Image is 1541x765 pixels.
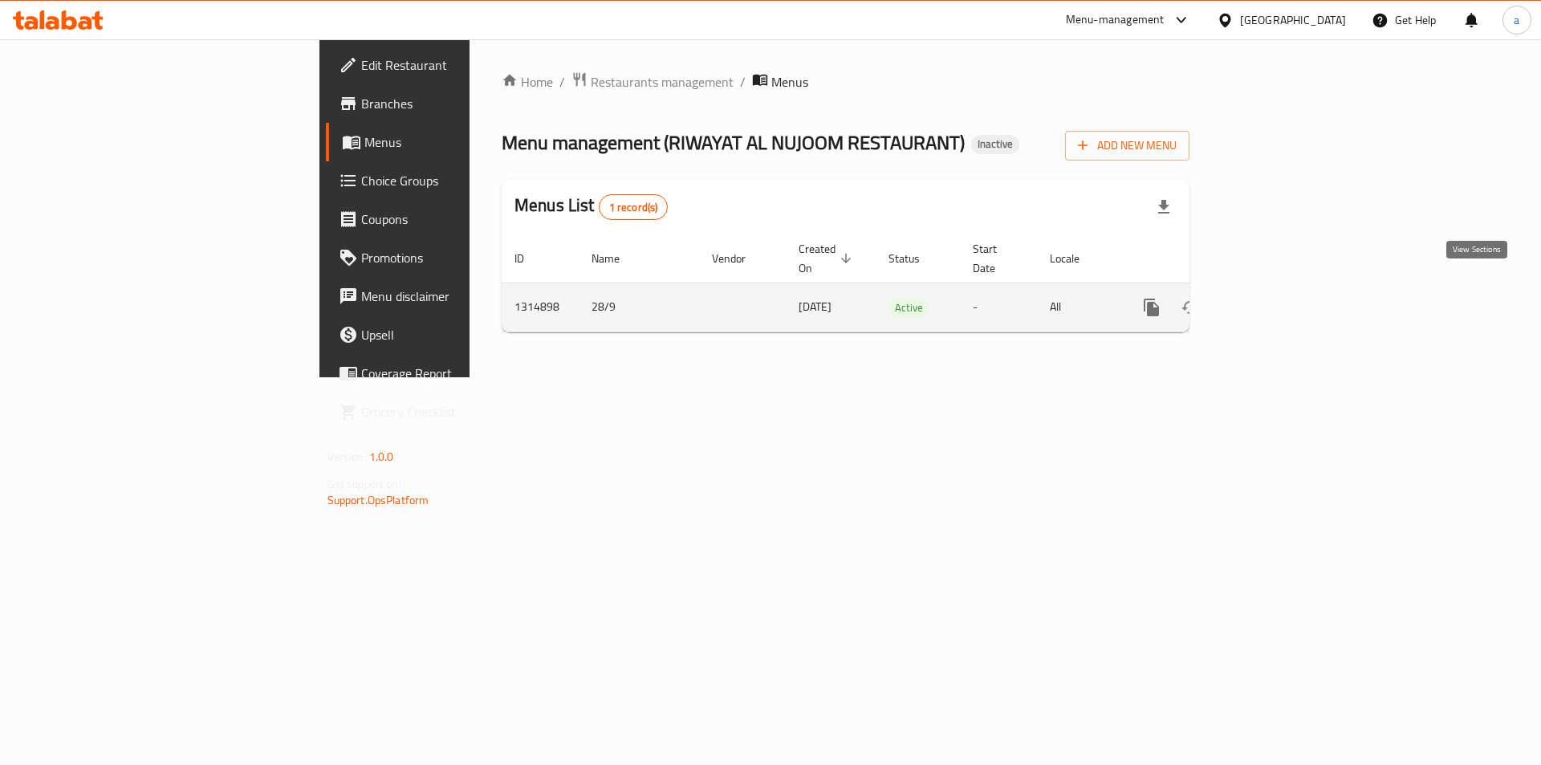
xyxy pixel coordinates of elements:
[1171,288,1210,327] button: Change Status
[361,171,564,190] span: Choice Groups
[888,249,941,268] span: Status
[361,364,564,383] span: Coverage Report
[502,124,965,161] span: Menu management ( RIWAYAT AL NUJOOM RESTAURANT )
[361,325,564,344] span: Upsell
[1078,136,1177,156] span: Add New Menu
[514,193,668,220] h2: Menus List
[888,299,929,317] span: Active
[327,490,429,511] a: Support.OpsPlatform
[740,72,746,92] li: /
[361,210,564,229] span: Coupons
[712,249,766,268] span: Vendor
[971,137,1019,151] span: Inactive
[327,446,367,467] span: Version:
[502,71,1189,92] nav: breadcrumb
[599,194,669,220] div: Total records count
[361,402,564,421] span: Grocery Checklist
[326,84,577,123] a: Branches
[361,248,564,267] span: Promotions
[571,71,734,92] a: Restaurants management
[579,283,699,332] td: 28/9
[1066,10,1165,30] div: Menu-management
[1514,11,1519,29] span: a
[326,238,577,277] a: Promotions
[514,249,545,268] span: ID
[1132,288,1171,327] button: more
[364,132,564,152] span: Menus
[960,283,1037,332] td: -
[502,234,1299,332] table: enhanced table
[361,94,564,113] span: Branches
[1145,188,1183,226] div: Export file
[1065,131,1189,161] button: Add New Menu
[327,474,401,494] span: Get support on:
[1037,283,1120,332] td: All
[326,123,577,161] a: Menus
[971,135,1019,154] div: Inactive
[1050,249,1100,268] span: Locale
[799,239,856,278] span: Created On
[973,239,1018,278] span: Start Date
[592,249,640,268] span: Name
[771,72,808,92] span: Menus
[326,161,577,200] a: Choice Groups
[1240,11,1346,29] div: [GEOGRAPHIC_DATA]
[326,315,577,354] a: Upsell
[361,287,564,306] span: Menu disclaimer
[799,296,831,317] span: [DATE]
[326,393,577,431] a: Grocery Checklist
[600,200,668,215] span: 1 record(s)
[369,446,394,467] span: 1.0.0
[591,72,734,92] span: Restaurants management
[326,46,577,84] a: Edit Restaurant
[1120,234,1299,283] th: Actions
[326,354,577,393] a: Coverage Report
[361,55,564,75] span: Edit Restaurant
[888,298,929,317] div: Active
[326,200,577,238] a: Coupons
[326,277,577,315] a: Menu disclaimer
